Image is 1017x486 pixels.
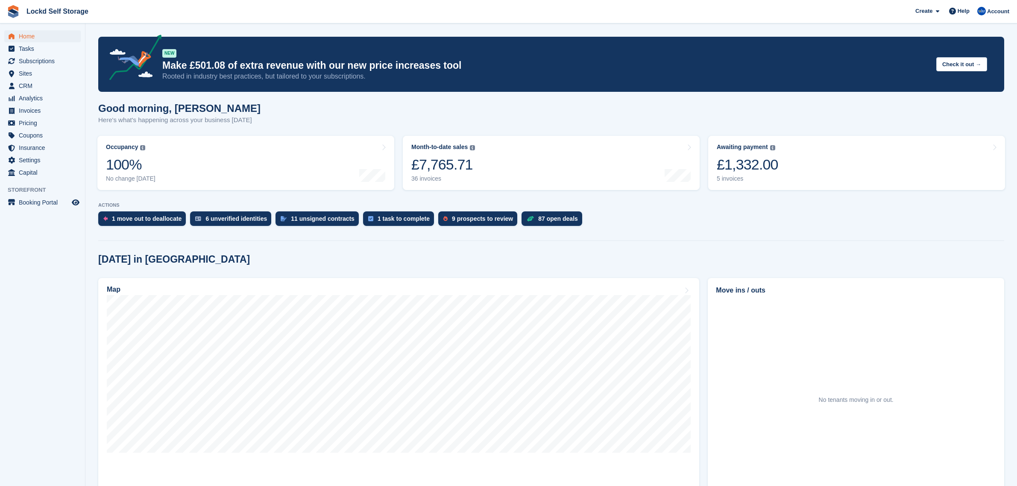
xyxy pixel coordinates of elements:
img: icon-info-grey-7440780725fd019a000dd9b08b2336e03edf1995a4989e88bcd33f0948082b44.svg [770,145,775,150]
div: Awaiting payment [717,143,768,151]
span: Booking Portal [19,196,70,208]
div: £1,332.00 [717,156,778,173]
div: 100% [106,156,155,173]
img: icon-info-grey-7440780725fd019a000dd9b08b2336e03edf1995a4989e88bcd33f0948082b44.svg [140,145,145,150]
a: menu [4,55,81,67]
h2: [DATE] in [GEOGRAPHIC_DATA] [98,254,250,265]
p: Rooted in industry best practices, but tailored to your subscriptions. [162,72,929,81]
p: Here's what's happening across your business [DATE] [98,115,261,125]
h1: Good morning, [PERSON_NAME] [98,102,261,114]
img: task-75834270c22a3079a89374b754ae025e5fb1db73e45f91037f5363f120a921f8.svg [368,216,373,221]
div: Occupancy [106,143,138,151]
a: menu [4,196,81,208]
a: 1 task to complete [363,211,438,230]
img: stora-icon-8386f47178a22dfd0bd8f6a31ec36ba5ce8667c1dd55bd0f319d3a0aa187defe.svg [7,5,20,18]
a: menu [4,167,81,179]
a: menu [4,67,81,79]
a: menu [4,105,81,117]
div: 11 unsigned contracts [291,215,355,222]
div: 1 move out to deallocate [112,215,182,222]
span: Settings [19,154,70,166]
a: menu [4,80,81,92]
img: icon-info-grey-7440780725fd019a000dd9b08b2336e03edf1995a4989e88bcd33f0948082b44.svg [470,145,475,150]
span: Help [958,7,970,15]
img: Jonny Bleach [977,7,986,15]
a: menu [4,30,81,42]
a: 1 move out to deallocate [98,211,190,230]
a: Awaiting payment £1,332.00 5 invoices [708,136,1005,190]
p: Make £501.08 of extra revenue with our new price increases tool [162,59,929,72]
p: ACTIONS [98,202,1004,208]
h2: Map [107,286,120,293]
span: Analytics [19,92,70,104]
span: Sites [19,67,70,79]
a: 11 unsigned contracts [275,211,363,230]
img: verify_identity-adf6edd0f0f0b5bbfe63781bf79b02c33cf7c696d77639b501bdc392416b5a36.svg [195,216,201,221]
a: 6 unverified identities [190,211,275,230]
img: move_outs_to_deallocate_icon-f764333ba52eb49d3ac5e1228854f67142a1ed5810a6f6cc68b1a99e826820c5.svg [103,216,108,221]
div: 1 task to complete [378,215,430,222]
div: No tenants moving in or out. [819,395,894,404]
span: Account [987,7,1009,16]
div: 6 unverified identities [205,215,267,222]
div: 87 open deals [538,215,578,222]
div: No change [DATE] [106,175,155,182]
a: Lockd Self Storage [23,4,92,18]
div: 36 invoices [411,175,475,182]
span: Storefront [8,186,85,194]
a: menu [4,142,81,154]
img: contract_signature_icon-13c848040528278c33f63329250d36e43548de30e8caae1d1a13099fd9432cc5.svg [281,216,287,221]
span: Home [19,30,70,42]
a: Preview store [70,197,81,208]
a: menu [4,92,81,104]
span: CRM [19,80,70,92]
h2: Move ins / outs [716,285,996,296]
div: Month-to-date sales [411,143,468,151]
a: menu [4,43,81,55]
a: 9 prospects to review [438,211,522,230]
div: £7,765.71 [411,156,475,173]
img: deal-1b604bf984904fb50ccaf53a9ad4b4a5d6e5aea283cecdc64d6e3604feb123c2.svg [527,216,534,222]
a: Month-to-date sales £7,765.71 36 invoices [403,136,700,190]
span: Capital [19,167,70,179]
a: Occupancy 100% No change [DATE] [97,136,394,190]
div: 9 prospects to review [452,215,513,222]
img: price-adjustments-announcement-icon-8257ccfd72463d97f412b2fc003d46551f7dbcb40ab6d574587a9cd5c0d94... [102,35,162,83]
a: menu [4,129,81,141]
div: 5 invoices [717,175,778,182]
a: menu [4,117,81,129]
span: Tasks [19,43,70,55]
button: Check it out → [936,57,987,71]
span: Insurance [19,142,70,154]
a: 87 open deals [522,211,586,230]
div: NEW [162,49,176,58]
span: Invoices [19,105,70,117]
span: Coupons [19,129,70,141]
a: menu [4,154,81,166]
span: Create [915,7,932,15]
span: Pricing [19,117,70,129]
span: Subscriptions [19,55,70,67]
img: prospect-51fa495bee0391a8d652442698ab0144808aea92771e9ea1ae160a38d050c398.svg [443,216,448,221]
